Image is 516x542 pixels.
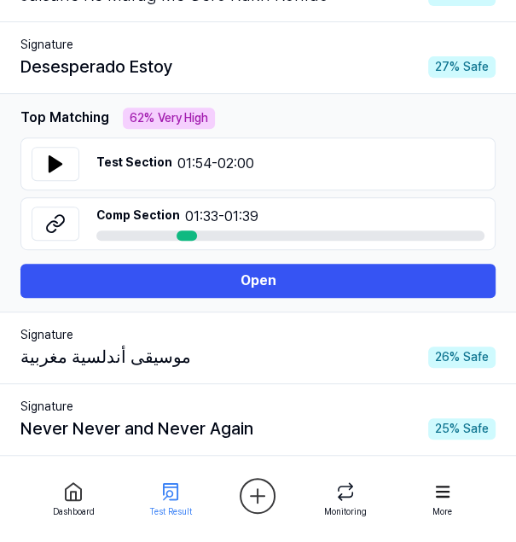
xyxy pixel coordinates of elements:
div: Monitoring [324,505,367,518]
span: 26 % [435,348,460,366]
span: 27 % [435,58,460,76]
div: Desesperado Estoy [20,54,173,79]
div: موسيقى أندلسية مغربية [20,344,191,370]
a: Dashboard [43,472,104,523]
div: Top Matching [20,108,109,129]
span: 01:54 - 02:00 [96,154,484,174]
div: Signature [20,398,496,416]
div: Safe [428,347,496,368]
div: Safe [428,418,496,440]
span: 01:33 - 01:39 [96,207,484,227]
div: Safe [428,56,496,78]
div: Signature [20,36,496,54]
span: 62 % [130,109,154,127]
div: Signature [20,326,496,344]
span: Test Section [96,154,172,174]
div: Test Result [149,505,192,518]
span: 25 % [435,420,460,438]
div: Never Never and Never Again [20,416,253,441]
div: Very High [123,108,215,129]
a: More [412,472,473,523]
button: Open [20,264,496,298]
a: Monitoring [315,472,376,523]
div: Dashboard [53,505,95,518]
span: Comp Section [96,207,180,227]
a: Test Result [140,472,201,523]
div: More [432,505,452,518]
